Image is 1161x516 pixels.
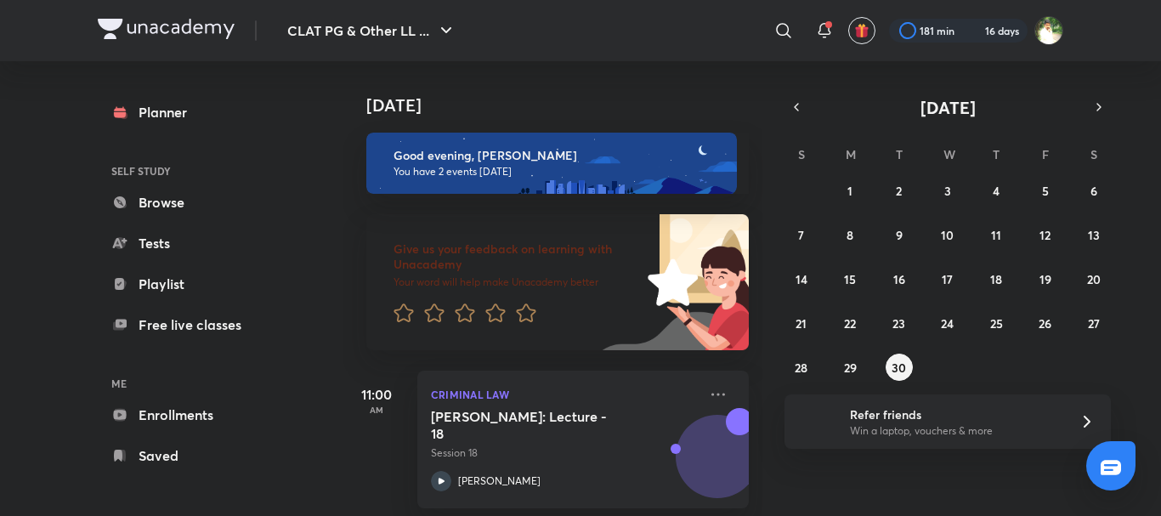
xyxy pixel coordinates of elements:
p: Criminal Law [431,384,698,405]
button: September 14, 2025 [788,265,815,292]
h6: Refer friends [850,405,1059,423]
p: AM [343,405,411,415]
h4: [DATE] [366,95,766,116]
button: September 20, 2025 [1080,265,1107,292]
button: September 3, 2025 [934,177,961,204]
abbr: September 24, 2025 [941,315,954,332]
button: CLAT PG & Other LL ... [277,14,467,48]
p: Session 18 [431,445,698,461]
button: September 12, 2025 [1032,221,1059,248]
a: Free live classes [98,308,295,342]
span: [DATE] [920,96,976,119]
abbr: September 11, 2025 [991,227,1001,243]
abbr: September 3, 2025 [944,183,951,199]
h6: SELF STUDY [98,156,295,185]
img: evening [366,133,737,194]
button: September 6, 2025 [1080,177,1107,204]
a: Tests [98,226,295,260]
button: avatar [848,17,875,44]
h5: Bhartiya Sakshya Adhiniyam: Lecture - 18 [431,408,643,442]
button: September 10, 2025 [934,221,961,248]
button: September 11, 2025 [983,221,1010,248]
abbr: September 10, 2025 [941,227,954,243]
button: September 21, 2025 [788,309,815,337]
button: September 7, 2025 [788,221,815,248]
abbr: September 16, 2025 [893,271,905,287]
button: September 25, 2025 [983,309,1010,337]
h5: 11:00 [343,384,411,405]
button: September 17, 2025 [934,265,961,292]
img: feedback_image [590,214,749,350]
abbr: September 13, 2025 [1088,227,1100,243]
abbr: September 26, 2025 [1039,315,1051,332]
h6: ME [98,369,295,398]
abbr: Saturday [1090,146,1097,162]
a: Browse [98,185,295,219]
abbr: Thursday [993,146,1000,162]
abbr: Sunday [798,146,805,162]
button: September 4, 2025 [983,177,1010,204]
button: September 27, 2025 [1080,309,1107,337]
p: Win a laptop, vouchers & more [850,423,1059,439]
img: Harshal Jadhao [1034,16,1063,45]
h6: Give us your feedback on learning with Unacademy [394,241,642,272]
img: streak [965,22,982,39]
button: September 2, 2025 [886,177,913,204]
button: September 30, 2025 [886,354,913,381]
button: September 8, 2025 [836,221,864,248]
button: September 13, 2025 [1080,221,1107,248]
abbr: September 25, 2025 [990,315,1003,332]
abbr: September 20, 2025 [1087,271,1101,287]
abbr: September 1, 2025 [847,183,852,199]
abbr: September 7, 2025 [798,227,804,243]
a: Company Logo [98,19,235,43]
button: September 18, 2025 [983,265,1010,292]
abbr: September 5, 2025 [1042,183,1049,199]
abbr: September 18, 2025 [990,271,1002,287]
abbr: September 19, 2025 [1039,271,1051,287]
a: Enrollments [98,398,295,432]
abbr: Wednesday [943,146,955,162]
h6: Good evening, [PERSON_NAME] [394,148,722,163]
a: Saved [98,439,295,473]
button: September 24, 2025 [934,309,961,337]
img: Company Logo [98,19,235,39]
abbr: September 21, 2025 [796,315,807,332]
p: You have 2 events [DATE] [394,165,722,179]
abbr: September 14, 2025 [796,271,807,287]
abbr: September 2, 2025 [896,183,902,199]
img: avatar [854,23,869,38]
button: September 1, 2025 [836,177,864,204]
button: September 28, 2025 [788,354,815,381]
abbr: September 28, 2025 [795,360,807,376]
abbr: September 8, 2025 [847,227,853,243]
button: September 29, 2025 [836,354,864,381]
button: September 16, 2025 [886,265,913,292]
button: September 9, 2025 [886,221,913,248]
abbr: September 6, 2025 [1090,183,1097,199]
button: September 22, 2025 [836,309,864,337]
button: September 5, 2025 [1032,177,1059,204]
img: Avatar [677,424,758,506]
abbr: September 17, 2025 [942,271,953,287]
button: September 26, 2025 [1032,309,1059,337]
abbr: September 9, 2025 [896,227,903,243]
abbr: September 15, 2025 [844,271,856,287]
p: [PERSON_NAME] [458,473,541,489]
abbr: September 22, 2025 [844,315,856,332]
abbr: Friday [1042,146,1049,162]
a: Playlist [98,267,295,301]
abbr: September 29, 2025 [844,360,857,376]
button: September 23, 2025 [886,309,913,337]
p: Your word will help make Unacademy better [394,275,642,289]
abbr: September 12, 2025 [1039,227,1051,243]
button: [DATE] [808,95,1087,119]
a: Planner [98,95,295,129]
abbr: September 23, 2025 [892,315,905,332]
abbr: September 4, 2025 [993,183,1000,199]
abbr: September 27, 2025 [1088,315,1100,332]
button: September 19, 2025 [1032,265,1059,292]
abbr: September 30, 2025 [892,360,906,376]
abbr: Tuesday [896,146,903,162]
abbr: Monday [846,146,856,162]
